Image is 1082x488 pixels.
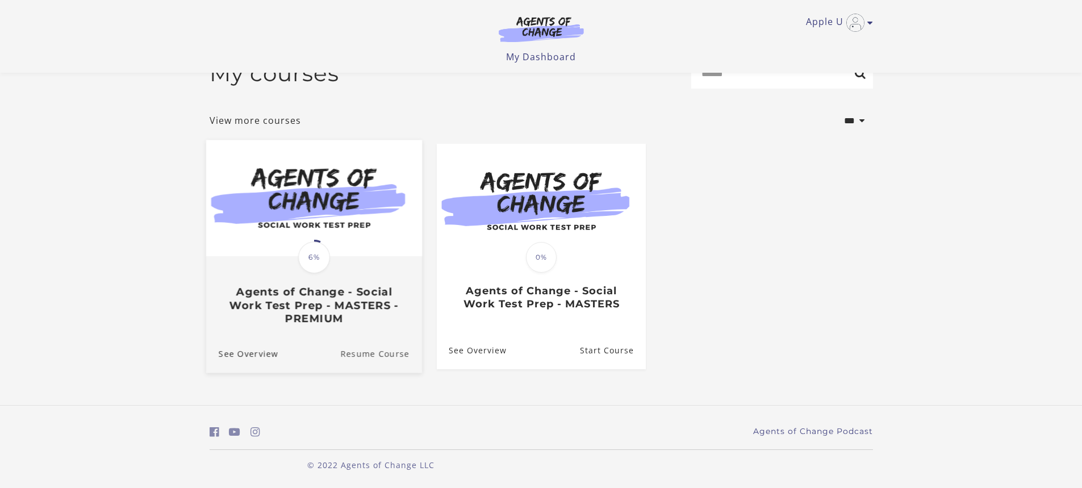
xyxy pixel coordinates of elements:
span: 6% [298,241,330,273]
a: View more courses [210,114,301,127]
i: https://www.facebook.com/groups/aswbtestprep (Open in a new window) [210,427,219,437]
a: My Dashboard [506,51,576,63]
i: https://www.youtube.com/c/AgentsofChangeTestPrepbyMeaganMitchell (Open in a new window) [229,427,240,437]
h3: Agents of Change - Social Work Test Prep - MASTERS - PREMIUM [218,285,409,325]
h2: My courses [210,60,339,87]
span: 0% [526,242,557,273]
i: https://www.instagram.com/agentsofchangeprep/ (Open in a new window) [250,427,260,437]
a: https://www.facebook.com/groups/aswbtestprep (Open in a new window) [210,424,219,440]
h3: Agents of Change - Social Work Test Prep - MASTERS [449,285,633,310]
a: Agents of Change - Social Work Test Prep - MASTERS - PREMIUM: Resume Course [340,334,422,372]
a: https://www.youtube.com/c/AgentsofChangeTestPrepbyMeaganMitchell (Open in a new window) [229,424,240,440]
a: Toggle menu [806,14,867,32]
p: © 2022 Agents of Change LLC [210,459,532,471]
a: Agents of Change Podcast [753,426,873,437]
a: https://www.instagram.com/agentsofchangeprep/ (Open in a new window) [250,424,260,440]
a: Agents of Change - Social Work Test Prep - MASTERS - PREMIUM: See Overview [206,334,278,372]
a: Agents of Change - Social Work Test Prep - MASTERS: Resume Course [579,332,645,369]
a: Agents of Change - Social Work Test Prep - MASTERS: See Overview [437,332,507,369]
img: Agents of Change Logo [487,16,596,42]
